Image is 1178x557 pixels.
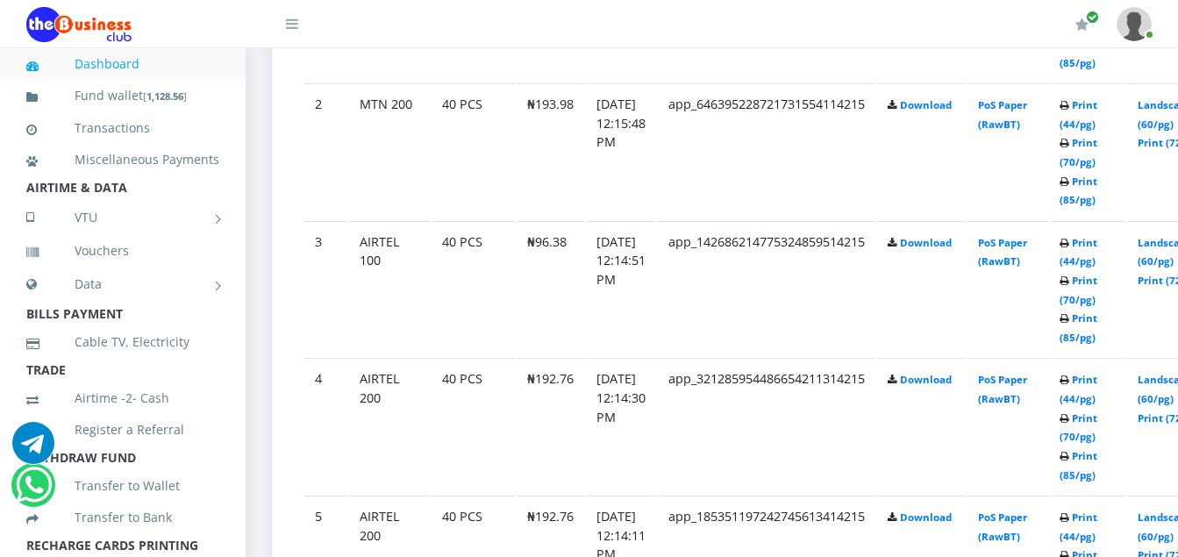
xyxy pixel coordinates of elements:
[658,358,875,494] td: app_321285954486654211314215
[900,373,952,386] a: Download
[900,511,952,524] a: Download
[26,75,219,117] a: Fund wallet[1,128.56]
[586,83,656,219] td: [DATE] 12:15:48 PM
[1060,175,1097,207] a: Print (85/pg)
[26,497,219,538] a: Transfer to Bank
[900,98,952,111] a: Download
[658,221,875,357] td: app_142686214775324859514215
[12,435,54,464] a: Chat for support
[1060,274,1097,306] a: Print (70/pg)
[1086,11,1099,24] span: Renew/Upgrade Subscription
[349,221,430,357] td: AIRTEL 100
[978,511,1027,543] a: PoS Paper (RawBT)
[1060,449,1097,482] a: Print (85/pg)
[432,221,515,357] td: 40 PCS
[1117,7,1152,41] img: User
[26,44,219,84] a: Dashboard
[978,98,1027,131] a: PoS Paper (RawBT)
[1060,236,1097,268] a: Print (44/pg)
[517,221,584,357] td: ₦96.38
[146,89,183,103] b: 1,128.56
[16,477,52,506] a: Chat for support
[586,221,656,357] td: [DATE] 12:14:51 PM
[900,236,952,249] a: Download
[26,410,219,450] a: Register a Referral
[26,262,219,306] a: Data
[304,221,347,357] td: 3
[517,358,584,494] td: ₦192.76
[26,378,219,418] a: Airtime -2- Cash
[1060,98,1097,131] a: Print (44/pg)
[978,236,1027,268] a: PoS Paper (RawBT)
[432,358,515,494] td: 40 PCS
[304,83,347,219] td: 2
[349,358,430,494] td: AIRTEL 200
[26,108,219,148] a: Transactions
[1060,136,1097,168] a: Print (70/pg)
[26,196,219,239] a: VTU
[26,7,132,42] img: Logo
[432,83,515,219] td: 40 PCS
[517,83,584,219] td: ₦193.98
[349,83,430,219] td: MTN 200
[26,466,219,506] a: Transfer to Wallet
[26,139,219,180] a: Miscellaneous Payments
[586,358,656,494] td: [DATE] 12:14:30 PM
[1060,37,1097,69] a: Print (85/pg)
[1060,411,1097,444] a: Print (70/pg)
[1075,18,1089,32] i: Renew/Upgrade Subscription
[143,89,187,103] small: [ ]
[26,231,219,271] a: Vouchers
[1060,311,1097,344] a: Print (85/pg)
[304,358,347,494] td: 4
[26,322,219,362] a: Cable TV, Electricity
[658,83,875,219] td: app_646395228721731554114215
[978,373,1027,405] a: PoS Paper (RawBT)
[1060,511,1097,543] a: Print (44/pg)
[1060,373,1097,405] a: Print (44/pg)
